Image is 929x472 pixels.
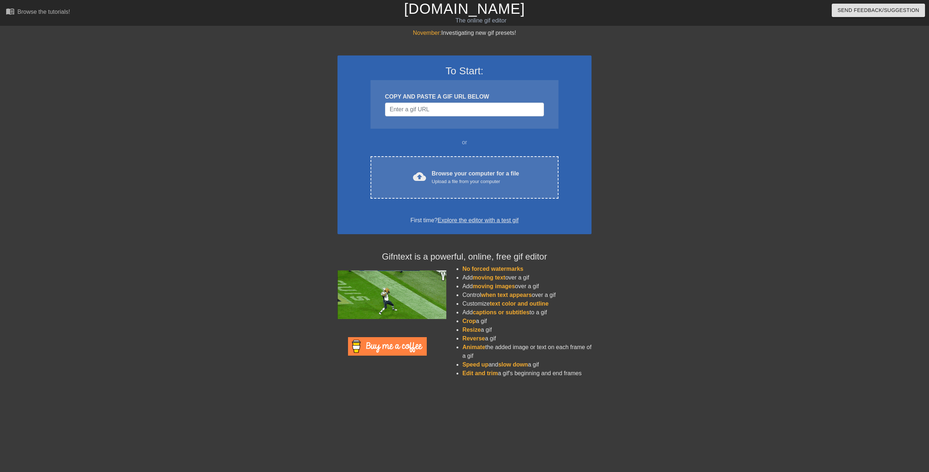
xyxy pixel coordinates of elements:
[347,216,582,225] div: First time?
[462,291,592,299] li: Control over a gif
[832,4,925,17] button: Send Feedback/Suggestion
[356,138,573,147] div: or
[462,360,592,369] li: and a gif
[348,337,427,356] img: Buy Me A Coffee
[462,282,592,291] li: Add over a gif
[462,308,592,317] li: Add to a gif
[6,7,70,18] a: Browse the tutorials!
[385,92,544,101] div: COPY AND PASTE A GIF URL BELOW
[838,6,919,15] span: Send Feedback/Suggestion
[481,292,532,298] span: when text appears
[462,335,485,341] span: Reverse
[404,1,525,17] a: [DOMAIN_NAME]
[462,299,592,308] li: Customize
[473,309,529,315] span: captions or subtitles
[438,217,519,223] a: Explore the editor with a test gif
[413,30,441,36] span: November:
[432,169,519,185] div: Browse your computer for a file
[498,361,528,368] span: slow down
[385,103,544,116] input: Username
[347,65,582,77] h3: To Start:
[337,29,592,37] div: Investigating new gif presets!
[473,283,515,289] span: moving images
[313,16,648,25] div: The online gif editor
[6,7,15,16] span: menu_book
[462,318,476,324] span: Crop
[432,178,519,185] div: Upload a file from your computer
[462,266,523,272] span: No forced watermarks
[462,327,481,333] span: Resize
[462,334,592,343] li: a gif
[462,317,592,326] li: a gif
[462,369,592,378] li: a gif's beginning and end frames
[17,9,70,15] div: Browse the tutorials!
[413,170,426,183] span: cloud_upload
[462,370,498,376] span: Edit and trim
[462,344,485,350] span: Animate
[462,326,592,334] li: a gif
[462,273,592,282] li: Add over a gif
[337,270,446,319] img: football_small.gif
[462,361,488,368] span: Speed up
[490,301,549,307] span: text color and outline
[473,274,506,281] span: moving text
[462,343,592,360] li: the added image or text on each frame of a gif
[337,252,592,262] h4: Gifntext is a powerful, online, free gif editor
